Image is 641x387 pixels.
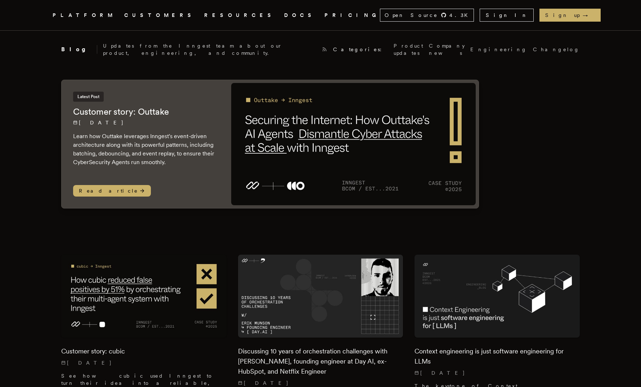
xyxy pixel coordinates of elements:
[238,346,403,377] h2: Discussing 10 years of orchestration challenges with [PERSON_NAME], founding engineer at Day AI, ...
[61,45,97,54] h2: Blog
[414,346,580,366] h2: Context engineering is just software engineering for LLMs
[61,255,227,337] img: Featured image for Customer story: cubic blog post
[414,369,580,377] p: [DATE]
[73,92,104,102] span: Latest Post
[284,11,316,20] a: DOCS
[583,12,595,19] span: →
[61,346,227,356] h2: Customer story: cubic
[61,80,479,208] a: Latest PostCustomer story: Outtake[DATE] Learn how Outtake leverages Inngest's event-driven archi...
[238,255,403,337] img: Featured image for Discussing 10 years of orchestration challenges with Erik Munson, founding eng...
[53,11,116,20] button: PLATFORM
[231,83,476,205] img: Featured image for Customer story: Outtake blog post
[480,9,534,22] a: Sign In
[539,9,601,22] a: Sign up
[124,11,196,20] a: CUSTOMERS
[394,42,423,57] a: Product updates
[333,46,388,53] span: Categories:
[449,12,472,19] span: 4.3 K
[429,42,465,57] a: Company news
[533,46,580,53] a: Changelog
[470,46,527,53] a: Engineering
[204,11,275,20] button: RESOURCES
[414,255,580,337] img: Featured image for Context engineering is just software engineering for LLMs blog post
[73,119,217,126] p: [DATE]
[103,42,316,57] p: Updates from the Inngest team about our product, engineering, and community.
[385,12,438,19] span: Open Source
[61,359,227,366] p: [DATE]
[73,185,151,197] span: Read article
[238,379,403,387] p: [DATE]
[324,11,380,20] a: PRICING
[73,106,217,118] h2: Customer story: Outtake
[73,132,217,167] p: Learn how Outtake leverages Inngest's event-driven architecture along with its powerful patterns,...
